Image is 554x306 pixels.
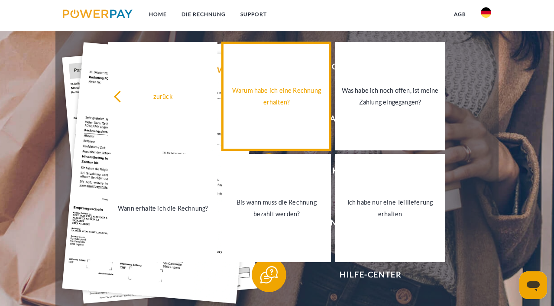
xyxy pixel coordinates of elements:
a: agb [447,7,473,22]
a: DIE RECHNUNG [174,7,233,22]
div: Was habe ich noch offen, ist meine Zahlung eingegangen? [340,85,439,108]
img: de [481,7,491,18]
a: Was habe ich noch offen, ist meine Zahlung eingegangen? [335,42,444,150]
img: qb_help.svg [258,264,280,286]
a: SUPPORT [233,7,274,22]
a: Home [142,7,174,22]
button: Hilfe-Center [252,257,477,292]
div: Bis wann muss die Rechnung bezahlt werden? [227,196,326,220]
div: zurück [113,91,212,102]
div: Ich habe nur eine Teillieferung erhalten [340,196,439,220]
span: Hilfe-Center [265,257,477,292]
img: logo-powerpay.svg [63,10,133,18]
iframe: Schaltfläche zum Öffnen des Messaging-Fensters [519,271,547,299]
div: Warum habe ich eine Rechnung erhalten? [227,85,326,108]
div: Wann erhalte ich die Rechnung? [113,202,212,214]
